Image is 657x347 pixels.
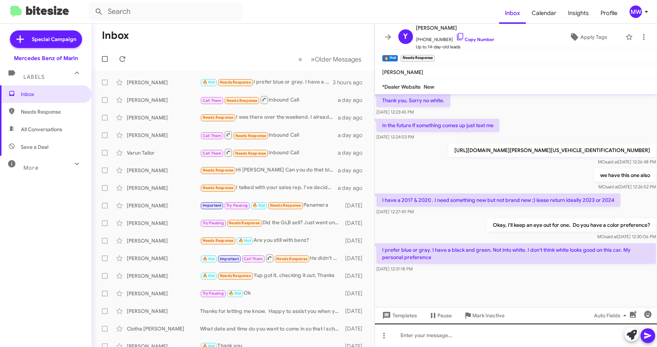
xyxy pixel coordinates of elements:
div: He didn't use his business account last time and they said the other income wasn't all that great [200,254,343,263]
span: 🔥 Hot [203,256,215,261]
p: I prefer blue or gray. I have a black and green. Not into white. I don't think white looks good o... [376,243,656,264]
button: Previous [294,52,307,67]
span: Y [403,31,408,43]
div: Hi [PERSON_NAME] Can you do that blue eqb loaner car as a 2 year lease at $249 and $3000 down. Th... [200,166,338,174]
span: Labels [23,74,45,80]
div: [PERSON_NAME] [127,114,200,121]
span: *Dealer Website [382,84,421,90]
span: 🔥 Hot [203,273,215,278]
div: MW [630,5,642,18]
div: I talked with your sales rep. I've decided to go a different route. Thanks [200,184,338,192]
a: Calendar [526,3,562,24]
span: Needs Response [276,256,307,261]
span: « [298,55,302,64]
button: Apply Tags [554,30,622,44]
div: 3 hours ago [333,79,368,86]
span: Important [220,256,239,261]
span: Pause [438,309,452,322]
p: I have a 2017 & 2020 . I need something new but not brand new :) lease return ideally 2023 or 2024 [376,193,620,207]
div: a day ago [338,167,369,174]
div: a day ago [338,149,369,156]
div: Mercedes Benz of Marin [14,55,78,62]
span: [DATE] 12:27:49 PM [376,209,414,214]
div: [PERSON_NAME] [127,290,200,297]
div: I was there over the weekend. I already test drove the vehicle. You were going to get back to me ... [200,113,338,122]
span: 🔥 Hot [252,203,265,208]
span: [DATE] 12:23:45 PM [376,109,414,115]
div: Did the GLB sell? Just went on the website and couldn't see anything? [200,219,343,227]
div: I prefer blue or gray. I have a black and green. Not into white. I don't think white looks good o... [200,78,333,86]
div: [PERSON_NAME] [127,255,200,262]
div: Yup got it, checking it out. Thanks [200,272,343,280]
span: Special Campaign [32,36,76,43]
span: New [424,84,434,90]
span: MO [DATE] 12:30:06 PM [597,234,656,239]
span: Mark Inactive [472,309,505,322]
button: MW [623,5,649,18]
div: Ok [200,289,343,298]
div: Inbound Call [200,130,338,140]
span: Try Pausing [203,221,224,225]
span: Call Them [244,256,263,261]
span: said at [605,184,618,189]
button: Next [306,52,366,67]
div: Panamera [200,201,343,210]
span: [DATE] 12:31:18 PM [376,266,413,272]
div: [DATE] [343,307,368,315]
span: Inbox [499,3,526,24]
button: Templates [375,309,423,322]
span: Needs Response [270,203,301,208]
a: Special Campaign [10,30,82,48]
span: 🔥 Hot [239,238,251,243]
button: Auto Fields [588,309,635,322]
span: » [311,55,315,64]
span: Save a Deal [21,143,48,151]
small: 🔥 Hot [382,55,398,62]
div: [DATE] [343,202,368,209]
p: we have this one also [594,169,656,182]
h1: Inbox [102,30,129,41]
div: [PERSON_NAME] [127,96,200,104]
span: Needs Response [203,185,234,190]
span: Needs Response [203,168,234,173]
span: Needs Response [203,115,234,120]
div: [PERSON_NAME] [127,79,200,86]
span: Needs Response [203,238,234,243]
span: 🔥 Hot [203,80,215,85]
span: Call Them [203,151,222,156]
div: [PERSON_NAME] [127,132,200,139]
div: [DATE] [343,290,368,297]
div: [DATE] [343,325,368,332]
div: What date and time do you want to come in so that I schedule you for an appointment? This way, I ... [200,325,343,332]
span: Call Them [203,98,222,103]
nav: Page navigation example [294,52,366,67]
span: Auto Fields [594,309,629,322]
div: [DATE] [343,219,368,227]
span: [PHONE_NUMBER] [416,32,494,43]
p: Okay, I'll keep an eye out for one. Do you have a color preference? [487,218,656,232]
span: said at [604,234,617,239]
span: More [23,165,38,171]
span: Templates [381,309,417,322]
span: 🔥 Hot [229,291,241,296]
div: a day ago [338,184,369,192]
span: [PERSON_NAME] [382,69,423,75]
a: Copy Number [456,37,494,42]
div: Clotha [PERSON_NAME] [127,325,200,332]
span: Important [203,203,222,208]
div: [PERSON_NAME] [127,184,200,192]
span: Needs Response [229,221,260,225]
span: Try Pausing [226,203,248,208]
span: MO [DATE] 12:26:48 PM [598,159,656,165]
span: MO [DATE] 12:26:52 PM [598,184,656,189]
span: Inbox [21,91,83,98]
span: Apply Tags [580,30,607,44]
a: Insights [562,3,595,24]
span: Up to 14-day-old leads [416,43,494,51]
span: Needs Response [220,80,251,85]
span: Profile [595,3,623,24]
span: Needs Response [220,273,251,278]
div: Varun Tailor [127,149,200,156]
p: In the future if something comes up just text me [376,119,499,132]
div: Thanks for letting me know. Happy to assist you when you get back. [200,307,343,315]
